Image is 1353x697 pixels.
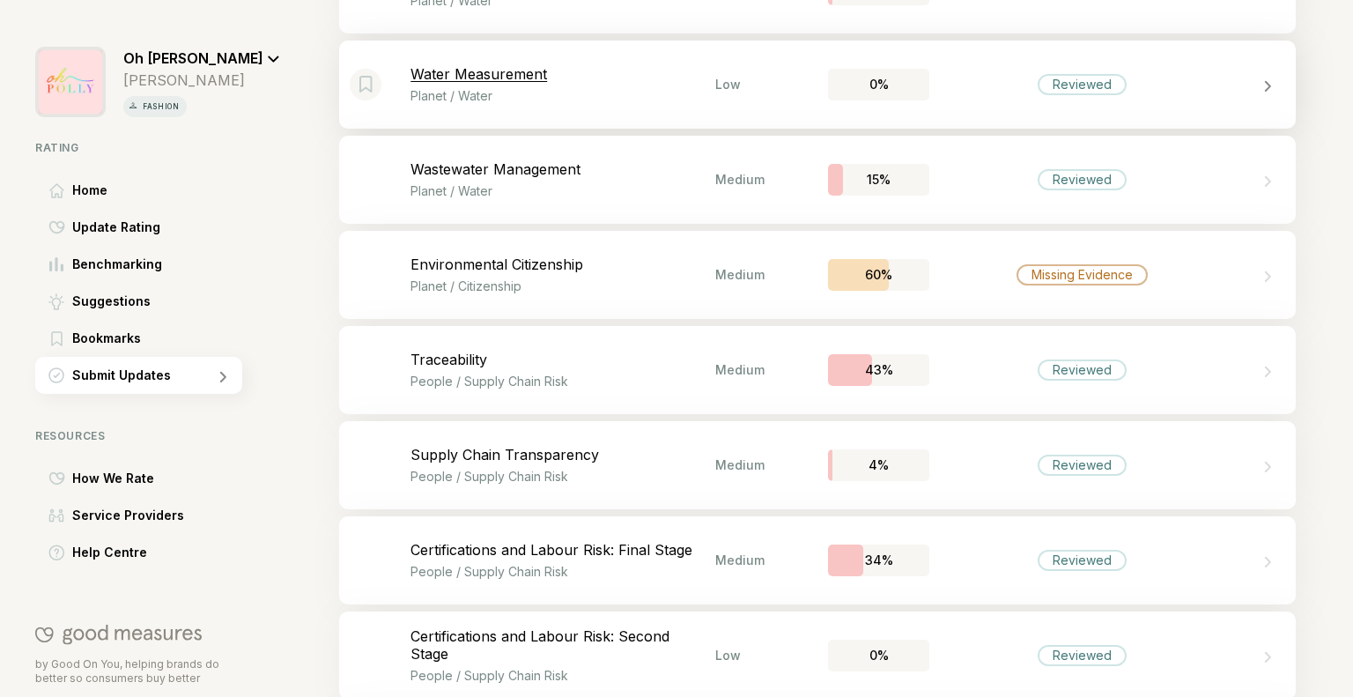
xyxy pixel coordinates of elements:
[48,545,65,561] img: Help Centre
[35,141,280,154] div: Rating
[350,69,381,100] div: Bookmark this item
[72,217,160,238] span: Update Rating
[127,100,139,112] img: vertical icon
[1038,645,1127,666] div: Reviewed
[35,624,202,645] img: Good On You
[72,180,107,201] span: Home
[48,293,64,310] img: Suggestions
[715,77,777,92] div: Low
[49,183,64,198] img: Home
[72,542,147,563] span: Help Centre
[359,76,373,93] img: Bookmark
[48,471,65,486] img: How We Rate
[35,460,280,497] a: How We RateHow We Rate
[715,457,777,472] div: Medium
[35,357,280,394] a: Submit UpdatesSubmit Updates
[828,69,929,100] div: 0%
[35,209,280,246] a: Update RatingUpdate Rating
[410,160,715,178] p: Wastewater Management
[123,49,263,67] span: Oh [PERSON_NAME]
[1038,169,1127,190] div: Reviewed
[51,331,63,346] img: Bookmarks
[828,449,929,481] div: 4%
[410,65,715,83] p: Water Measurement
[410,278,715,293] p: Planet / Citizenship
[35,429,280,442] div: Resources
[1275,619,1335,679] iframe: Website support platform help button
[410,564,715,579] p: People / Supply Chain Risk
[35,320,280,357] a: BookmarksBookmarks
[35,246,280,283] a: BenchmarkingBenchmarking
[35,172,280,209] a: HomeHome
[123,71,280,89] div: [PERSON_NAME]
[72,468,154,489] span: How We Rate
[715,362,777,377] div: Medium
[72,328,141,349] span: Bookmarks
[410,668,715,683] p: People / Supply Chain Risk
[715,172,777,187] div: Medium
[828,640,929,671] div: 0%
[410,627,715,663] p: Certifications and Labour Risk: Second Stage
[828,354,929,386] div: 43%
[72,254,162,275] span: Benchmarking
[828,164,929,196] div: 15%
[715,267,777,282] div: Medium
[410,183,715,198] p: Planet / Water
[828,545,929,576] div: 34%
[35,534,280,571] a: Help CentreHelp Centre
[828,259,929,291] div: 60%
[35,657,242,686] p: by Good On You, helping brands do better so consumers buy better
[410,374,715,389] p: People / Supply Chain Risk
[1038,360,1127,381] div: Reviewed
[1038,74,1127,95] div: Reviewed
[410,446,715,463] p: Supply Chain Transparency
[715,648,777,663] div: Low
[715,552,777,567] div: Medium
[49,257,63,271] img: Benchmarking
[1038,550,1127,571] div: Reviewed
[35,283,280,320] a: SuggestionsSuggestions
[72,291,151,312] span: Suggestions
[139,100,183,114] p: fashion
[410,351,715,368] p: Traceability
[1038,455,1127,476] div: Reviewed
[410,541,715,559] p: Certifications and Labour Risk: Final Stage
[410,469,715,484] p: People / Supply Chain Risk
[410,256,715,273] p: Environmental Citizenship
[410,88,715,103] p: Planet / Water
[48,220,65,234] img: Update Rating
[35,497,280,534] a: Service ProvidersService Providers
[72,505,184,526] span: Service Providers
[48,367,64,383] img: Submit Updates
[48,508,64,523] img: Service Providers
[72,365,171,386] span: Submit Updates
[1017,264,1148,285] div: Missing Evidence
